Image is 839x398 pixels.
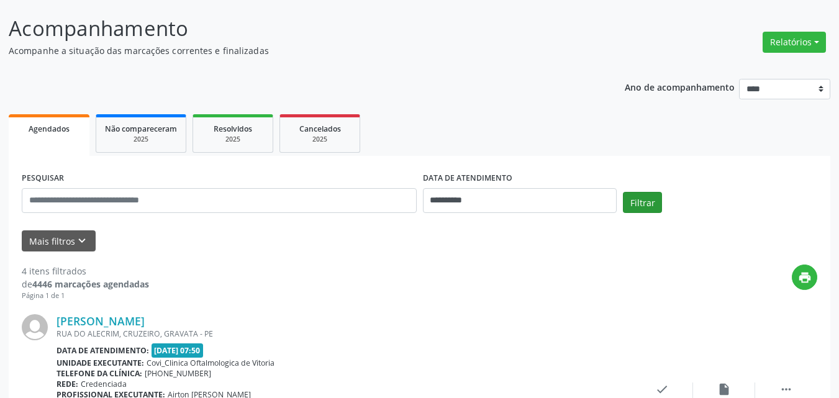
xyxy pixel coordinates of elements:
i: insert_drive_file [717,382,731,396]
label: PESQUISAR [22,169,64,188]
label: DATA DE ATENDIMENTO [423,169,512,188]
span: Covi_Clinica Oftalmologica de Vitoria [147,358,274,368]
b: Unidade executante: [57,358,144,368]
strong: 4446 marcações agendadas [32,278,149,290]
p: Acompanhamento [9,13,584,44]
img: img [22,314,48,340]
span: [DATE] 07:50 [152,343,204,358]
b: Telefone da clínica: [57,368,142,379]
button: Mais filtroskeyboard_arrow_down [22,230,96,252]
div: 4 itens filtrados [22,265,149,278]
span: Não compareceram [105,124,177,134]
i: print [798,271,812,284]
div: de [22,278,149,291]
i: check [655,382,669,396]
button: Relatórios [763,32,826,53]
div: 2025 [289,135,351,144]
div: Página 1 de 1 [22,291,149,301]
button: Filtrar [623,192,662,213]
i: keyboard_arrow_down [75,234,89,248]
span: Agendados [29,124,70,134]
b: Rede: [57,379,78,389]
i:  [779,382,793,396]
div: 2025 [202,135,264,144]
p: Acompanhe a situação das marcações correntes e finalizadas [9,44,584,57]
b: Data de atendimento: [57,345,149,356]
span: Resolvidos [214,124,252,134]
span: Credenciada [81,379,127,389]
button: print [792,265,817,290]
a: [PERSON_NAME] [57,314,145,328]
span: Cancelados [299,124,341,134]
p: Ano de acompanhamento [625,79,735,94]
div: 2025 [105,135,177,144]
span: [PHONE_NUMBER] [145,368,211,379]
div: RUA DO ALECRIM, CRUZEIRO, GRAVATA - PE [57,328,631,339]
